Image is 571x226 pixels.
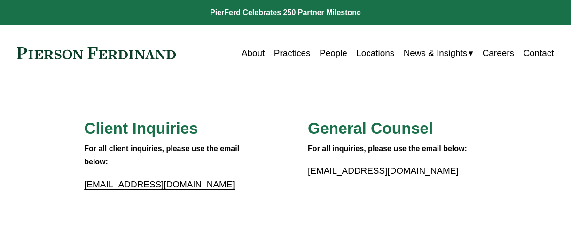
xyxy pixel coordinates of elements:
[308,120,433,137] span: General Counsel
[242,44,265,62] a: About
[308,166,458,176] a: [EMAIL_ADDRESS][DOMAIN_NAME]
[404,44,474,62] a: folder dropdown
[483,44,514,62] a: Careers
[404,45,468,61] span: News & Insights
[84,179,235,189] a: [EMAIL_ADDRESS][DOMAIN_NAME]
[523,44,554,62] a: Contact
[356,44,394,62] a: Locations
[84,145,241,166] strong: For all client inquiries, please use the email below:
[308,145,467,153] strong: For all inquiries, please use the email below:
[84,120,198,137] span: Client Inquiries
[320,44,347,62] a: People
[274,44,311,62] a: Practices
